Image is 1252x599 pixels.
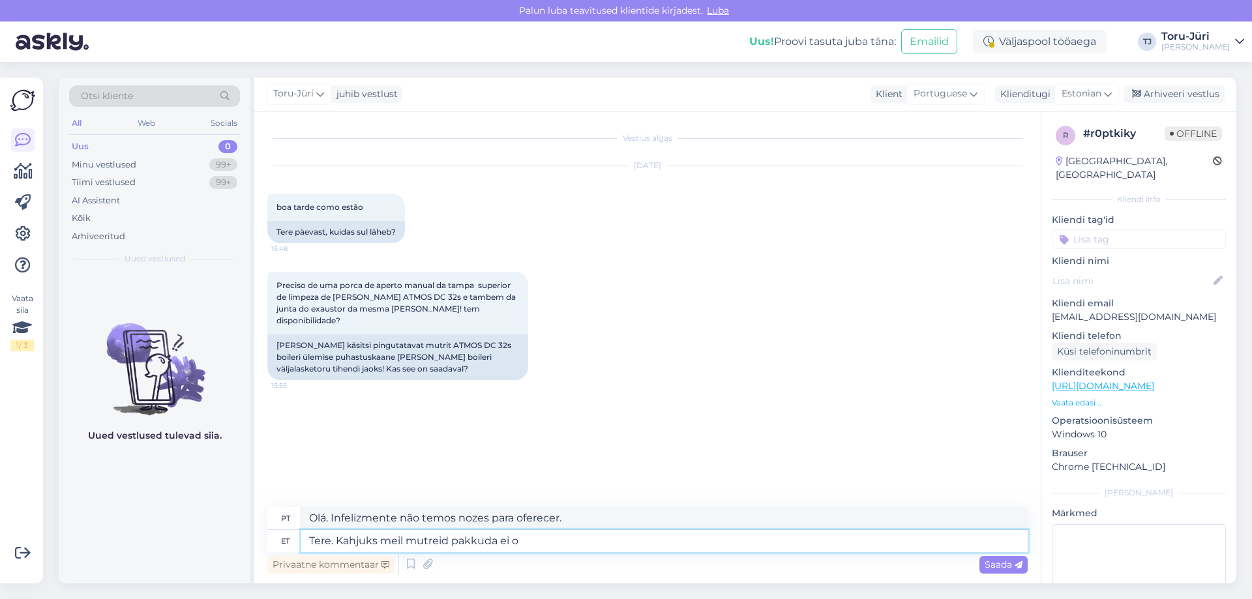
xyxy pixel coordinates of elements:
span: r [1063,130,1069,140]
div: 1 / 3 [10,340,34,351]
span: Offline [1165,126,1222,141]
span: Luba [703,5,733,16]
div: Klient [871,87,902,101]
p: Kliendi tag'id [1052,213,1226,227]
div: # r0ptkiky [1083,126,1165,141]
p: Märkmed [1052,506,1226,520]
div: 99+ [209,158,237,171]
div: [GEOGRAPHIC_DATA], [GEOGRAPHIC_DATA] [1056,154,1213,182]
span: Saada [985,559,1022,570]
textarea: Olá. Infelizmente não temos nozes para oferecer. [301,507,1028,529]
p: Kliendi nimi [1052,254,1226,268]
p: [EMAIL_ADDRESS][DOMAIN_NAME] [1052,310,1226,324]
div: Klienditugi [995,87,1051,101]
span: Otsi kliente [81,89,133,103]
p: Kliendi email [1052,297,1226,310]
img: Askly Logo [10,88,35,113]
div: Vaata siia [10,293,34,351]
input: Lisa tag [1052,229,1226,249]
div: Socials [208,115,240,132]
div: [DATE] [267,160,1028,171]
div: [PERSON_NAME] [1161,42,1230,52]
span: Uued vestlused [125,253,185,265]
p: Windows 10 [1052,428,1226,441]
div: Web [135,115,158,132]
p: Uued vestlused tulevad siia. [88,429,222,443]
span: 15:48 [271,244,320,254]
p: Klienditeekond [1052,366,1226,379]
textarea: Tere. Kahjuks meil mutreid pakkuda ei o [301,530,1028,552]
div: Uus [72,140,89,153]
div: 0 [218,140,237,153]
span: Toru-Jüri [273,87,314,101]
img: No chats [59,300,250,417]
a: [URL][DOMAIN_NAME] [1052,380,1154,392]
div: Vestlus algas [267,132,1028,144]
div: Toru-Jüri [1161,31,1230,42]
button: Emailid [901,29,957,54]
p: Vaata edasi ... [1052,397,1226,409]
p: Operatsioonisüsteem [1052,414,1226,428]
div: TJ [1138,33,1156,51]
div: Tere päevast, kuidas sul läheb? [267,221,405,243]
div: Väljaspool tööaega [973,30,1107,53]
div: Minu vestlused [72,158,136,171]
span: boa tarde como estão [276,202,363,212]
p: Brauser [1052,446,1226,460]
div: AI Assistent [72,194,120,207]
div: All [69,115,84,132]
span: Estonian [1062,87,1101,101]
div: juhib vestlust [331,87,398,101]
div: Tiimi vestlused [72,176,136,189]
div: Kliendi info [1052,194,1226,205]
span: 15:55 [271,381,320,390]
div: Arhiveeri vestlus [1124,85,1225,103]
div: 99+ [209,176,237,189]
span: Preciso de uma porca de aperto manual da tampa superior de limpeza de [PERSON_NAME] ATMOS DC 32s ... [276,280,518,325]
div: Küsi telefoninumbrit [1052,343,1157,360]
div: Proovi tasuta juba täna: [749,34,896,50]
span: Portuguese [914,87,967,101]
div: Kõik [72,212,91,225]
div: pt [281,507,290,529]
div: Privaatne kommentaar [267,556,395,574]
div: et [281,530,290,552]
p: Kliendi telefon [1052,329,1226,343]
div: [PERSON_NAME] [1052,487,1226,499]
input: Lisa nimi [1052,274,1211,288]
div: [PERSON_NAME] käsitsi pingutatavat mutrit ATMOS DC 32s boileri ülemise puhastuskaane [PERSON_NAME... [267,334,528,380]
div: Arhiveeritud [72,230,125,243]
p: Chrome [TECHNICAL_ID] [1052,460,1226,474]
a: Toru-Jüri[PERSON_NAME] [1161,31,1244,52]
b: Uus! [749,35,774,48]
